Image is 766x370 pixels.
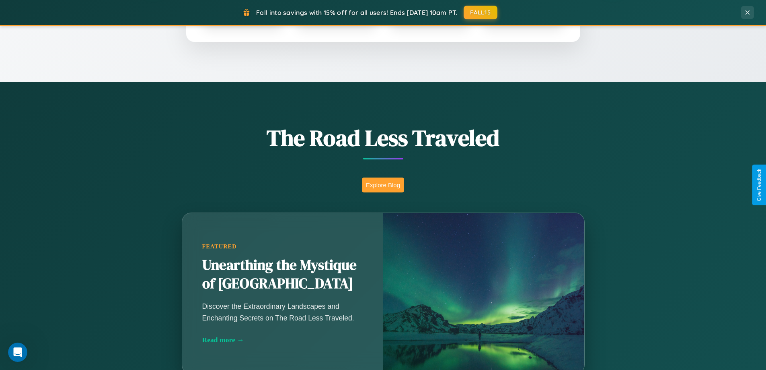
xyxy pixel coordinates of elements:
button: Explore Blog [362,178,404,192]
span: Fall into savings with 15% off for all users! Ends [DATE] 10am PT. [256,8,458,17]
div: Read more → [202,336,363,344]
p: Discover the Extraordinary Landscapes and Enchanting Secrets on The Road Less Traveled. [202,301,363,323]
div: Give Feedback [756,169,762,201]
div: Featured [202,243,363,250]
h1: The Road Less Traveled [142,122,624,153]
h2: Unearthing the Mystique of [GEOGRAPHIC_DATA] [202,256,363,293]
iframe: Intercom live chat [8,343,27,362]
button: FALL15 [464,6,497,19]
